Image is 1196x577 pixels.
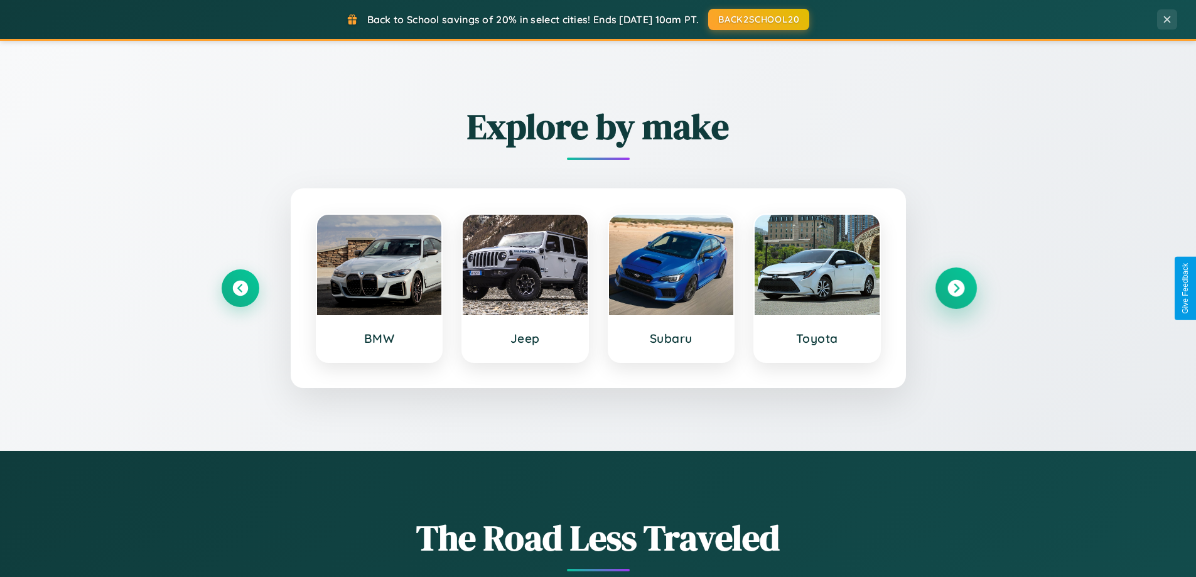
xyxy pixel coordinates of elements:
[475,331,575,346] h3: Jeep
[330,331,429,346] h3: BMW
[222,102,975,151] h2: Explore by make
[708,9,809,30] button: BACK2SCHOOL20
[767,331,867,346] h3: Toyota
[367,13,699,26] span: Back to School savings of 20% in select cities! Ends [DATE] 10am PT.
[622,331,721,346] h3: Subaru
[222,514,975,562] h1: The Road Less Traveled
[1181,263,1190,314] div: Give Feedback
